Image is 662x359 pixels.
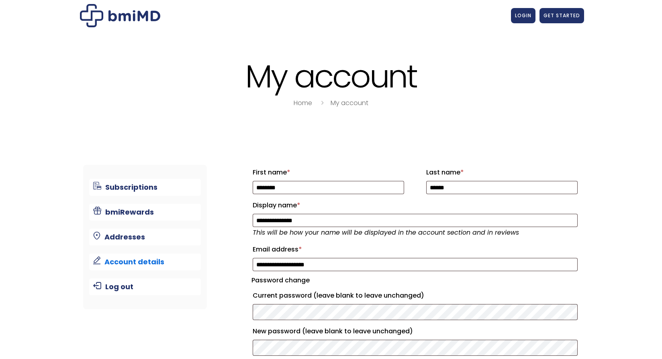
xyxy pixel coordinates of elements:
label: Email address [253,243,578,256]
label: First name [253,166,404,179]
a: Log out [89,278,201,295]
a: Addresses [89,229,201,245]
label: New password (leave blank to leave unchanged) [253,325,578,338]
em: This will be how your name will be displayed in the account section and in reviews [253,228,519,237]
a: Subscriptions [89,179,201,196]
a: bmiRewards [89,204,201,221]
label: Last name [426,166,578,179]
nav: Account pages [83,165,207,309]
label: Current password (leave blank to leave unchanged) [253,289,578,302]
img: My account [80,4,160,27]
a: Home [294,98,312,107]
a: LOGIN [511,8,535,23]
a: GET STARTED [539,8,584,23]
a: Account details [89,254,201,270]
i: breadcrumbs separator [318,98,327,107]
a: My account [331,98,368,107]
legend: Password change [251,275,310,286]
h1: My account [78,59,584,93]
span: LOGIN [515,12,531,19]
label: Display name [253,199,578,212]
span: GET STARTED [543,12,580,19]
